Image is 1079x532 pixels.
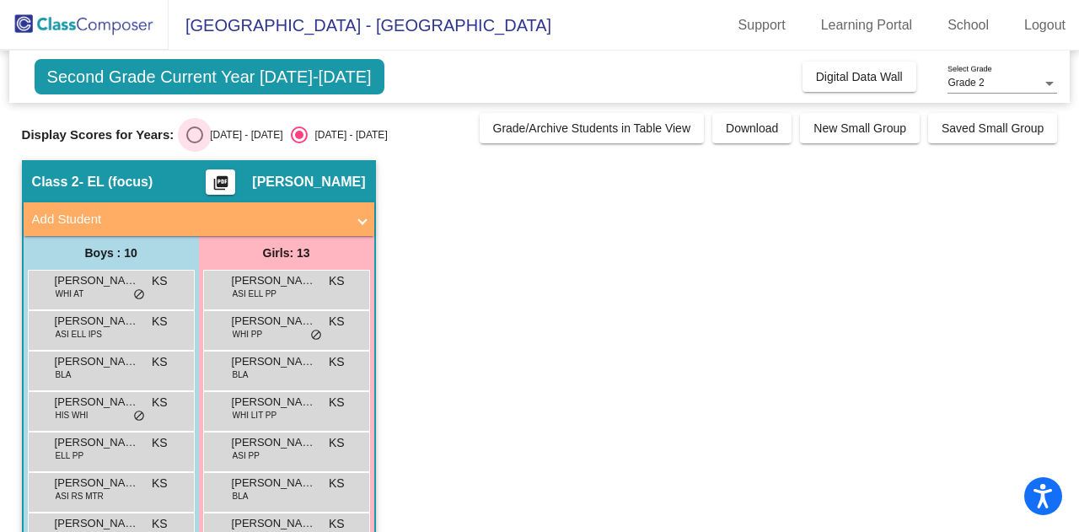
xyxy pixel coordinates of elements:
[329,353,345,371] span: KS
[203,127,282,142] div: [DATE] - [DATE]
[232,475,316,492] span: [PERSON_NAME]
[329,434,345,452] span: KS
[232,515,316,532] span: [PERSON_NAME]
[480,113,705,143] button: Grade/Archive Students in Table View
[928,113,1057,143] button: Saved Small Group
[233,287,276,300] span: ASI ELL PP
[232,394,316,411] span: [PERSON_NAME]
[56,449,84,462] span: ELL PP
[329,313,345,330] span: KS
[55,515,139,532] span: [PERSON_NAME]
[56,368,72,381] span: BLA
[329,475,345,492] span: KS
[947,77,984,89] span: Grade 2
[233,409,277,422] span: WHI LIT PP
[800,113,920,143] button: New Small Group
[206,169,235,195] button: Print Students Details
[329,394,345,411] span: KS
[712,113,792,143] button: Download
[55,353,139,370] span: [PERSON_NAME]
[233,368,249,381] span: BLA
[24,236,199,270] div: Boys : 10
[816,70,903,83] span: Digital Data Wall
[252,174,365,191] span: [PERSON_NAME]
[133,288,145,302] span: do_not_disturb_alt
[232,313,316,330] span: [PERSON_NAME]
[152,313,168,330] span: KS
[232,272,316,289] span: [PERSON_NAME]
[329,272,345,290] span: KS
[211,175,231,198] mat-icon: picture_as_pdf
[232,353,316,370] span: [PERSON_NAME]
[152,272,168,290] span: KS
[808,12,926,39] a: Learning Portal
[308,127,387,142] div: [DATE] - [DATE]
[152,475,168,492] span: KS
[55,394,139,411] span: [PERSON_NAME]
[32,174,79,191] span: Class 2
[55,475,139,492] span: [PERSON_NAME]
[233,328,263,341] span: WHI PP
[152,394,168,411] span: KS
[56,409,89,422] span: HIS WHI
[233,490,249,502] span: BLA
[35,59,384,94] span: Second Grade Current Year [DATE]-[DATE]
[942,121,1044,135] span: Saved Small Group
[22,127,174,142] span: Display Scores for Years:
[186,126,387,143] mat-radio-group: Select an option
[79,174,153,191] span: - EL (focus)
[152,353,168,371] span: KS
[232,434,316,451] span: [PERSON_NAME]
[1011,12,1079,39] a: Logout
[726,121,778,135] span: Download
[813,121,906,135] span: New Small Group
[199,236,374,270] div: Girls: 13
[233,449,260,462] span: ASI PP
[56,287,84,300] span: WHI AT
[310,329,322,342] span: do_not_disturb_alt
[55,272,139,289] span: [PERSON_NAME]
[32,210,346,229] mat-panel-title: Add Student
[24,202,374,236] mat-expansion-panel-header: Add Student
[55,434,139,451] span: [PERSON_NAME]
[725,12,799,39] a: Support
[55,313,139,330] span: [PERSON_NAME] Mobariz
[133,410,145,423] span: do_not_disturb_alt
[934,12,1002,39] a: School
[56,490,104,502] span: ASI RS MTR
[169,12,551,39] span: [GEOGRAPHIC_DATA] - [GEOGRAPHIC_DATA]
[56,328,102,341] span: ASI ELL IPS
[493,121,691,135] span: Grade/Archive Students in Table View
[803,62,916,92] button: Digital Data Wall
[152,434,168,452] span: KS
